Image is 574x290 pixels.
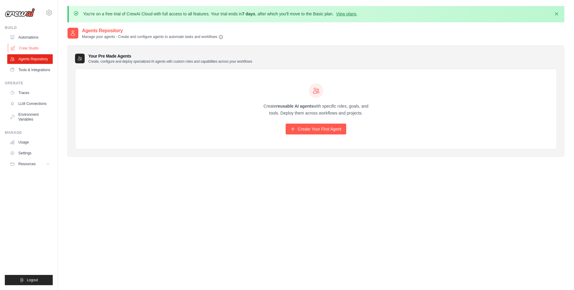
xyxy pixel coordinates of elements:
[286,124,346,134] a: Create Your First Agent
[5,25,53,30] div: Build
[8,43,53,53] a: Crew Studio
[276,104,313,109] strong: reusable AI agents
[83,11,358,17] p: You're on a free trial of CrewAI Cloud with full access to all features. Your trial ends in , aft...
[7,54,53,64] a: Agents Repository
[18,162,36,166] span: Resources
[5,81,53,86] div: Operate
[82,27,223,34] h2: Agents Repository
[258,103,374,117] p: Create with specific roles, goals, and tools. Deploy them across workflows and projects.
[88,59,252,64] p: Create, configure and deploy specialized AI agents with custom roles and capabilities across your...
[27,278,38,282] span: Logout
[88,53,252,64] h3: Your Pre Made Agents
[7,65,53,75] a: Tools & Integrations
[7,99,53,109] a: LLM Connections
[7,33,53,42] a: Automations
[7,88,53,98] a: Traces
[5,8,35,17] img: Logo
[7,137,53,147] a: Usage
[336,11,356,16] a: View plans
[242,11,255,16] strong: 7 days
[7,148,53,158] a: Settings
[7,110,53,124] a: Environment Variables
[7,159,53,169] button: Resources
[5,275,53,285] button: Logout
[82,34,223,39] p: Manage your agents - Create and configure agents to automate tasks and workflows
[5,130,53,135] div: Manage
